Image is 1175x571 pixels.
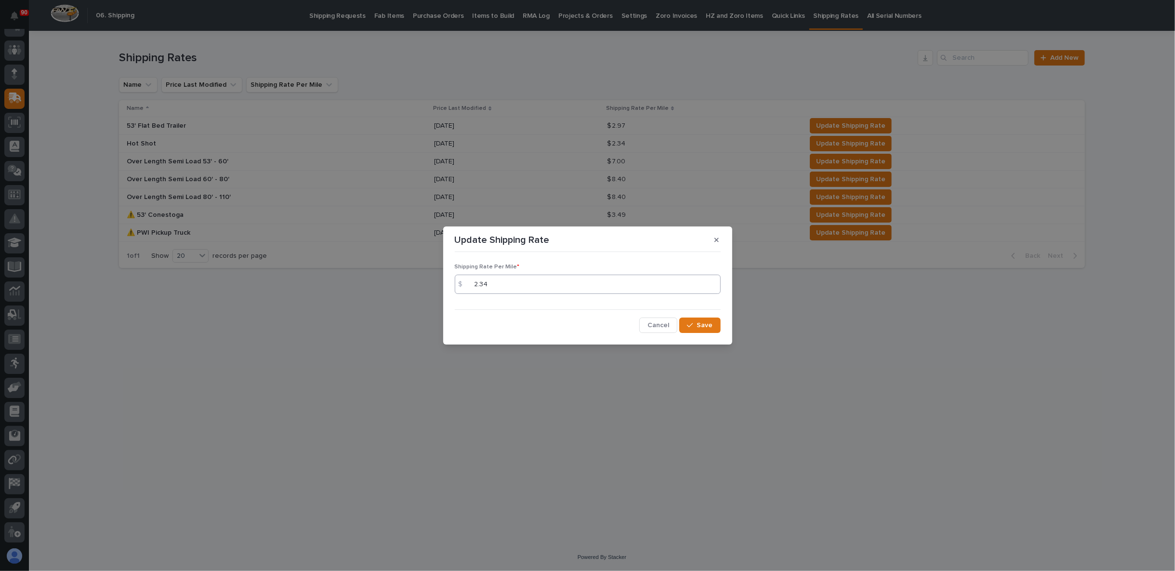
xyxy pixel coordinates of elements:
span: Save [697,321,713,330]
span: Cancel [647,321,669,330]
button: Save [679,318,720,333]
span: Shipping Rate Per Mile [455,264,520,270]
button: Cancel [639,318,677,333]
div: $ [455,275,474,294]
p: Update Shipping Rate [455,234,550,246]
